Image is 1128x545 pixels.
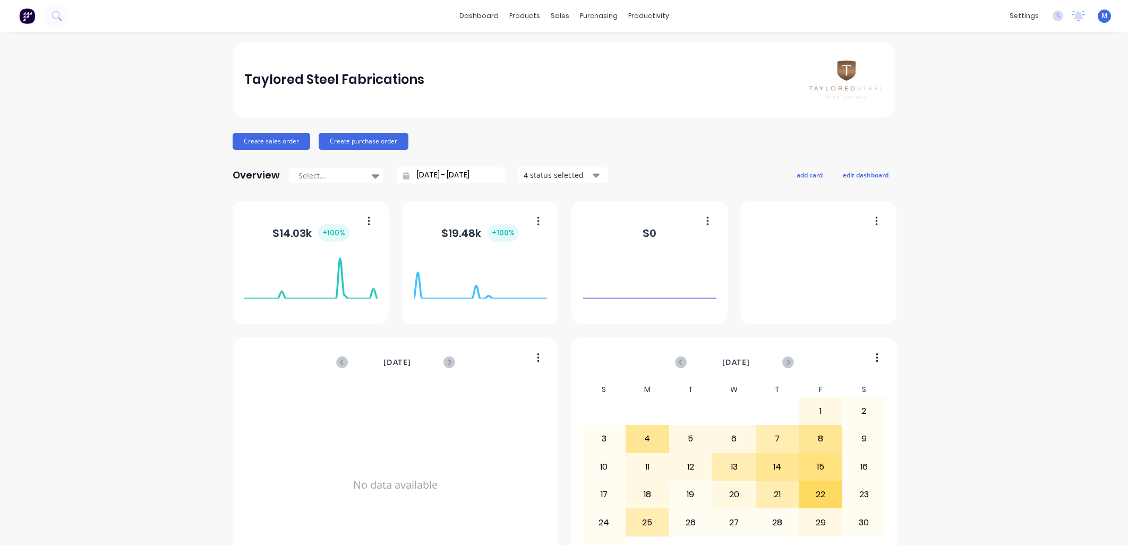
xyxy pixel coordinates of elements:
button: Create sales order [233,133,310,150]
div: + 100 % [318,224,349,242]
button: edit dashboard [836,168,895,182]
div: 15 [799,454,842,480]
div: + 100 % [488,224,519,242]
div: 7 [756,425,799,452]
div: 4 [626,425,669,452]
div: 14 [756,454,799,480]
div: 24 [583,509,626,535]
div: 20 [713,481,755,508]
div: M [626,382,669,397]
div: 21 [756,481,799,508]
div: 16 [843,454,885,480]
div: purchasing [575,8,623,24]
div: 29 [799,509,842,535]
div: 4 status selected [524,169,591,181]
div: 25 [626,509,669,535]
button: Create purchase order [319,133,408,150]
div: 27 [713,509,755,535]
div: W [712,382,756,397]
div: settings [1004,8,1044,24]
div: 8 [799,425,842,452]
div: 6 [713,425,755,452]
span: [DATE] [383,356,411,368]
div: T [669,382,713,397]
div: T [756,382,799,397]
div: 5 [670,425,712,452]
div: Overview [233,165,280,186]
div: F [799,382,842,397]
button: add card [790,168,830,182]
img: Factory [19,8,35,24]
div: S [842,382,886,397]
div: 13 [713,454,755,480]
div: 26 [670,509,712,535]
a: dashboard [454,8,504,24]
div: 2 [843,398,885,424]
div: $ 19.48k [441,224,519,242]
div: products [504,8,545,24]
div: 28 [756,509,799,535]
div: 19 [670,481,712,508]
div: sales [545,8,575,24]
div: 17 [583,481,626,508]
button: 4 status selected [518,167,608,183]
div: 12 [670,454,712,480]
div: 11 [626,454,669,480]
div: $ 14.03k [272,224,349,242]
div: 1 [799,398,842,424]
span: [DATE] [722,356,750,368]
div: 3 [583,425,626,452]
div: 18 [626,481,669,508]
div: 30 [843,509,885,535]
div: 22 [799,481,842,508]
div: S [583,382,626,397]
div: Taylored Steel Fabrications [244,69,424,90]
span: M [1101,11,1107,21]
div: 23 [843,481,885,508]
img: Taylored Steel Fabrications [809,61,884,98]
div: 10 [583,454,626,480]
div: 9 [843,425,885,452]
div: $ 0 [643,225,656,241]
div: productivity [623,8,674,24]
